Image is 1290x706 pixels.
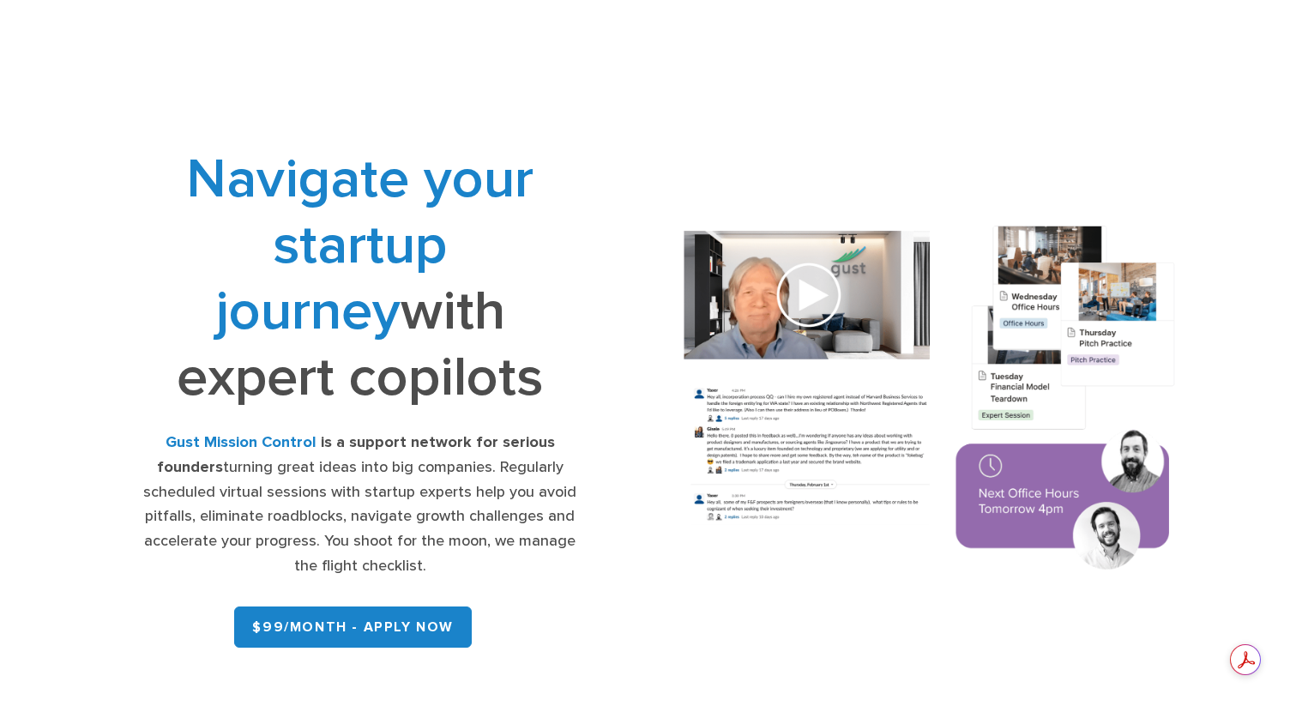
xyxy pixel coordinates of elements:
[658,206,1202,594] img: Composition of calendar events, a video call presentation, and chat rooms
[186,146,533,344] span: Navigate your startup journey
[234,606,472,648] a: $99/month - APPLY NOW
[142,146,578,410] h1: with expert copilots
[142,431,578,579] div: turning great ideas into big companies. Regularly scheduled virtual sessions with startup experts...
[166,433,316,451] strong: Gust Mission Control
[157,433,555,476] strong: is a support network for serious founders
